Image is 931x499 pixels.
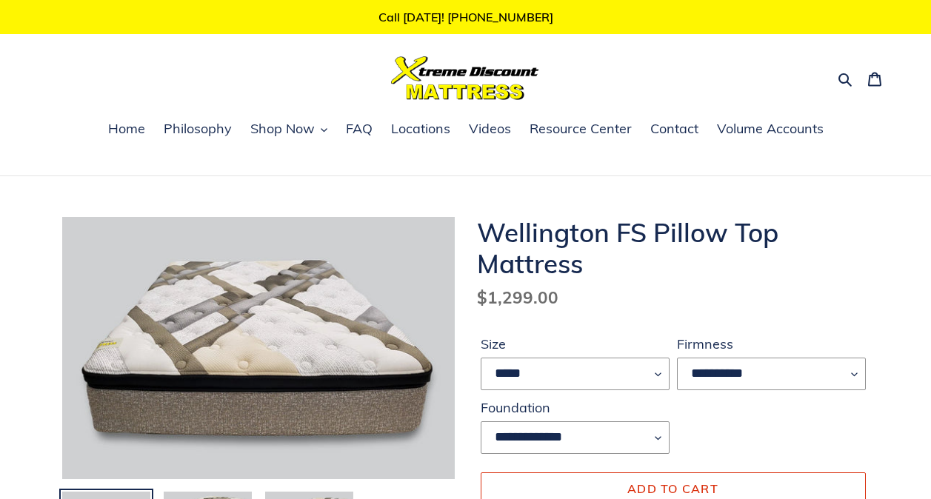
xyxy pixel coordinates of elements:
span: FAQ [346,120,373,138]
a: Home [101,118,153,141]
a: FAQ [338,118,380,141]
span: Resource Center [530,120,632,138]
span: $1,299.00 [477,287,558,308]
span: Philosophy [164,120,232,138]
span: Home [108,120,145,138]
a: Contact [643,118,706,141]
label: Size [481,334,670,354]
span: Shop Now [250,120,315,138]
a: Volume Accounts [710,118,831,141]
a: Resource Center [522,118,639,141]
button: Shop Now [243,118,335,141]
label: Foundation [481,398,670,418]
a: Philosophy [156,118,239,141]
label: Firmness [677,334,866,354]
img: Xtreme Discount Mattress [391,56,539,100]
span: Contact [650,120,698,138]
span: Add to cart [627,481,718,496]
a: Locations [384,118,458,141]
span: Volume Accounts [717,120,824,138]
span: Locations [391,120,450,138]
a: Videos [461,118,518,141]
h1: Wellington FS Pillow Top Mattress [477,217,870,279]
span: Videos [469,120,511,138]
